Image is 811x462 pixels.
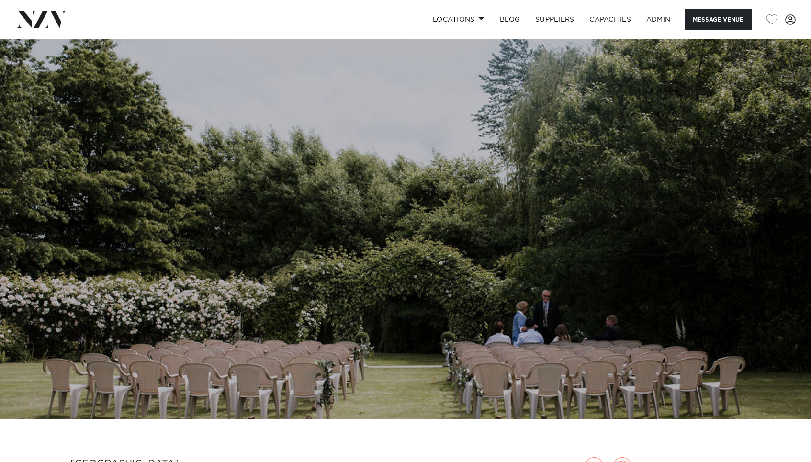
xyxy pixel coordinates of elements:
a: ADMIN [639,9,678,30]
a: Capacities [582,9,639,30]
img: nzv-logo.png [15,11,68,28]
button: Message Venue [685,9,752,30]
a: SUPPLIERS [528,9,582,30]
a: Locations [425,9,492,30]
a: BLOG [492,9,528,30]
